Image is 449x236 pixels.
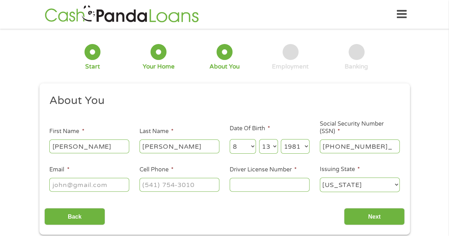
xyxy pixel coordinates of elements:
div: Employment [272,63,309,71]
input: John [49,139,129,153]
input: (541) 754-3010 [139,178,219,191]
input: Back [44,208,105,225]
label: Email [49,166,69,174]
label: Driver License Number [230,166,297,174]
input: 078-05-1120 [320,139,400,153]
img: GetLoanNow Logo [43,4,201,24]
div: Start [85,63,100,71]
label: Social Security Number (SSN) [320,120,400,135]
div: Your Home [143,63,175,71]
input: Smith [139,139,219,153]
label: Cell Phone [139,166,174,174]
label: Issuing State [320,166,360,173]
h2: About You [49,94,394,108]
div: About You [209,63,240,71]
input: Next [344,208,405,225]
label: Last Name [139,128,174,135]
label: First Name [49,128,84,135]
input: john@gmail.com [49,178,129,191]
div: Banking [345,63,368,71]
label: Date Of Birth [230,125,270,132]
